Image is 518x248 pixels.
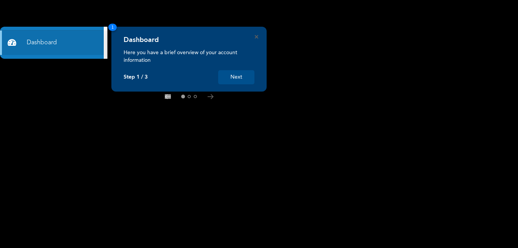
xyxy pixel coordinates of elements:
button: Close [255,35,258,39]
span: 1 [108,24,117,31]
h4: Dashboard [124,36,159,44]
button: Next [218,70,254,84]
p: Here you have a brief overview of your account information [124,49,254,64]
p: Step 1 / 3 [124,74,148,81]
